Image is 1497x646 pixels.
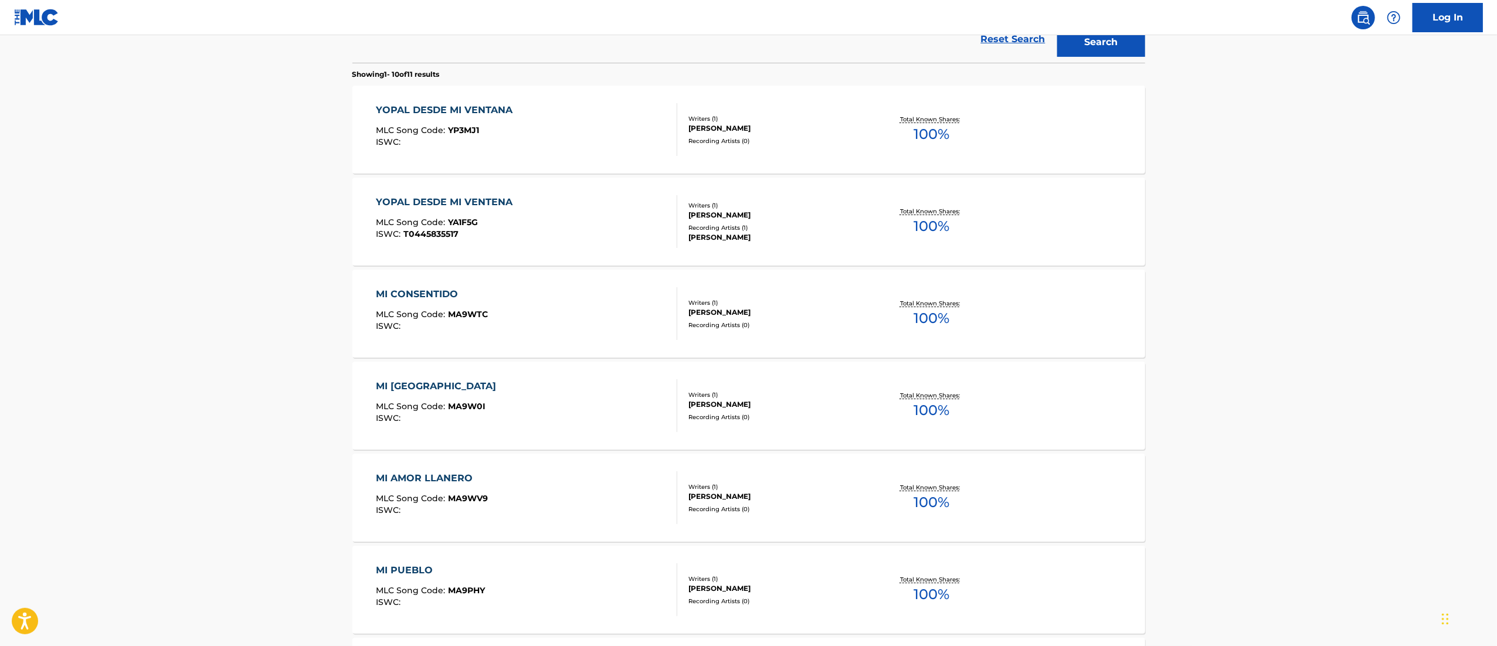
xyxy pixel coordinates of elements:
[376,321,403,331] span: ISWC :
[1438,590,1497,646] iframe: Chat Widget
[688,491,865,502] div: [PERSON_NAME]
[403,229,459,239] span: T0445835517
[448,493,488,504] span: MA9WV9
[376,309,448,319] span: MLC Song Code :
[448,309,488,319] span: MA9WTC
[376,471,488,485] div: MI AMOR LLANERO
[352,454,1145,542] a: MI AMOR LLANEROMLC Song Code:MA9WV9ISWC:Writers (1)[PERSON_NAME]Recording Artists (0)Total Known ...
[688,307,865,318] div: [PERSON_NAME]
[1442,601,1449,637] div: Arrastrar
[914,216,949,237] span: 100 %
[900,483,963,492] p: Total Known Shares:
[688,210,865,220] div: [PERSON_NAME]
[376,217,448,227] span: MLC Song Code :
[352,69,440,80] p: Showing 1 - 10 of 11 results
[914,308,949,329] span: 100 %
[352,546,1145,634] a: MI PUEBLOMLC Song Code:MA9PHYISWC:Writers (1)[PERSON_NAME]Recording Artists (0)Total Known Shares...
[448,217,478,227] span: YA1F5G
[352,86,1145,174] a: YOPAL DESDE MI VENTANAMLC Song Code:YP3MJ1ISWC:Writers (1)[PERSON_NAME]Recording Artists (0)Total...
[1057,28,1145,57] button: Search
[376,195,518,209] div: YOPAL DESDE MI VENTENA
[688,298,865,307] div: Writers ( 1 )
[975,26,1051,52] a: Reset Search
[448,585,485,596] span: MA9PHY
[900,575,963,584] p: Total Known Shares:
[688,413,865,421] div: Recording Artists ( 0 )
[376,401,448,412] span: MLC Song Code :
[1382,6,1406,29] div: Help
[688,321,865,329] div: Recording Artists ( 0 )
[688,583,865,594] div: [PERSON_NAME]
[688,137,865,145] div: Recording Artists ( 0 )
[688,482,865,491] div: Writers ( 1 )
[688,505,865,514] div: Recording Artists ( 0 )
[900,299,963,308] p: Total Known Shares:
[376,413,403,423] span: ISWC :
[688,390,865,399] div: Writers ( 1 )
[914,492,949,513] span: 100 %
[688,232,865,243] div: [PERSON_NAME]
[1387,11,1401,25] img: help
[352,362,1145,450] a: MI [GEOGRAPHIC_DATA]MLC Song Code:MA9W0IISWC:Writers (1)[PERSON_NAME]Recording Artists (0)Total K...
[1438,590,1497,646] div: Widget de chat
[376,229,403,239] span: ISWC :
[914,584,949,605] span: 100 %
[688,114,865,123] div: Writers ( 1 )
[352,178,1145,266] a: YOPAL DESDE MI VENTENAMLC Song Code:YA1F5GISWC:T0445835517Writers (1)[PERSON_NAME]Recording Artis...
[376,137,403,147] span: ISWC :
[376,103,518,117] div: YOPAL DESDE MI VENTANA
[376,379,502,393] div: MI [GEOGRAPHIC_DATA]
[376,493,448,504] span: MLC Song Code :
[1413,3,1483,32] a: Log In
[688,399,865,410] div: [PERSON_NAME]
[688,123,865,134] div: [PERSON_NAME]
[688,597,865,606] div: Recording Artists ( 0 )
[376,563,485,577] div: MI PUEBLO
[352,270,1145,358] a: MI CONSENTIDOMLC Song Code:MA9WTCISWC:Writers (1)[PERSON_NAME]Recording Artists (0)Total Known Sh...
[448,125,479,135] span: YP3MJ1
[914,124,949,145] span: 100 %
[900,207,963,216] p: Total Known Shares:
[1356,11,1370,25] img: search
[688,201,865,210] div: Writers ( 1 )
[448,401,486,412] span: MA9W0I
[688,223,865,232] div: Recording Artists ( 1 )
[376,125,448,135] span: MLC Song Code :
[376,597,403,607] span: ISWC :
[900,391,963,400] p: Total Known Shares:
[14,9,59,26] img: MLC Logo
[900,115,963,124] p: Total Known Shares:
[376,585,448,596] span: MLC Song Code :
[688,574,865,583] div: Writers ( 1 )
[914,400,949,421] span: 100 %
[376,287,488,301] div: MI CONSENTIDO
[376,505,403,515] span: ISWC :
[1352,6,1375,29] a: Public Search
